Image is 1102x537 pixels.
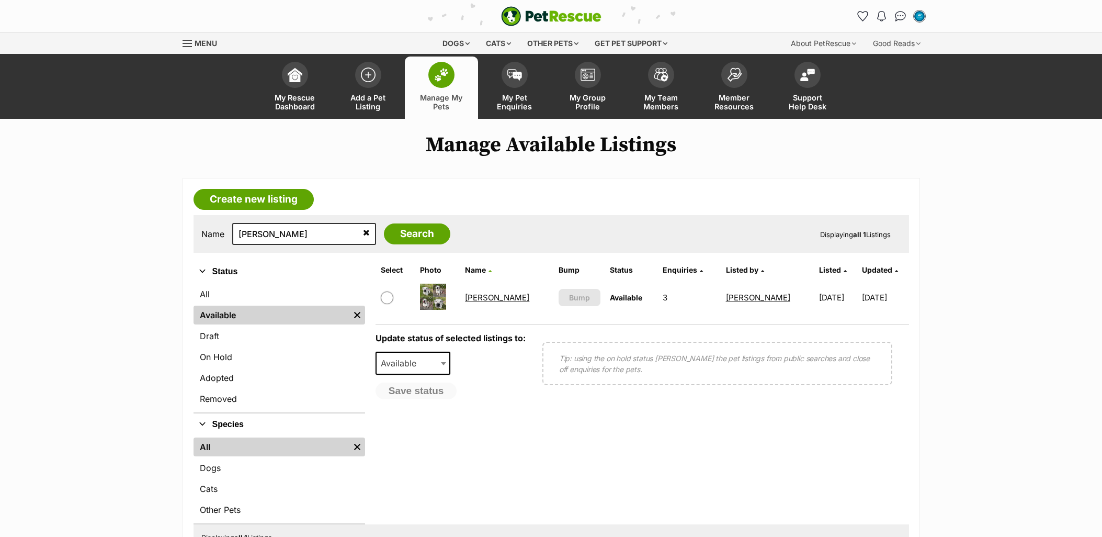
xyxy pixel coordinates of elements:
[501,6,601,26] a: PetRescue
[551,57,624,119] a: My Group Profile
[581,69,595,81] img: group-profile-icon-3fa3cf56718a62981997c0bc7e787c4b2cf8bcc04b72c1350f741eb67cf2f40e.svg
[194,285,365,304] a: All
[895,11,906,21] img: chat-41dd97257d64d25036548639549fe6c8038ab92f7586957e7f3b1b290dea8141.svg
[465,265,486,274] span: Name
[819,265,847,274] a: Listed
[288,68,302,82] img: dashboard-icon-eb2f2d2d3e046f16d808141f083e7271f6b2e854fb5c12c21221c1fb7104beca.svg
[820,230,891,239] span: Displaying Listings
[377,262,415,278] th: Select
[559,289,601,306] button: Bump
[564,93,611,111] span: My Group Profile
[384,223,450,244] input: Search
[862,265,898,274] a: Updated
[877,11,885,21] img: notifications-46538b983faf8c2785f20acdc204bb7945ddae34d4c08c2a6579f10ce5e182be.svg
[663,265,703,274] a: Enquiries
[465,293,529,303] a: [PERSON_NAME]
[624,57,698,119] a: My Team Members
[520,33,586,54] div: Other pets
[783,33,864,54] div: About PetRescue
[554,262,605,278] th: Bump
[855,8,928,25] ul: Account quick links
[478,57,551,119] a: My Pet Enquiries
[892,8,909,25] a: Conversations
[349,438,365,456] a: Remove filter
[194,418,365,431] button: Species
[726,265,764,274] a: Listed by
[377,356,427,371] span: Available
[376,383,457,399] button: Save status
[727,68,742,82] img: member-resources-icon-8e73f808a243e03378d46382f2149f9095a855e16c252ad45f914b54edf8863c.svg
[271,93,319,111] span: My Rescue Dashboard
[201,229,224,239] label: Name
[194,348,365,366] a: On Hold
[194,283,365,412] div: Status
[862,265,892,274] span: Updated
[194,189,314,210] a: Create new listing
[183,33,224,52] a: Menu
[638,93,685,111] span: My Team Members
[195,39,217,48] span: Menu
[873,8,890,25] button: Notifications
[726,265,758,274] span: Listed by
[914,11,925,21] img: Emily Middleton profile pic
[507,69,522,81] img: pet-enquiries-icon-7e3ad2cf08bfb03b45e93fb7055b45f3efa6380592205ae92323e6603595dc1f.svg
[855,8,871,25] a: Favourites
[349,306,365,325] a: Remove filter
[345,93,392,111] span: Add a Pet Listing
[654,68,668,82] img: team-members-icon-5396bd8760b3fe7c0b43da4ab00e1e3bb1a5d9ba89233759b79545d2d3fc5d0d.svg
[194,438,349,456] a: All
[587,33,675,54] div: Get pet support
[853,230,866,239] strong: all 1
[866,33,928,54] div: Good Reads
[332,57,405,119] a: Add a Pet Listing
[258,57,332,119] a: My Rescue Dashboard
[559,353,876,375] p: Tip: using the on hold status [PERSON_NAME] the pet listings from public searches and close off e...
[435,33,477,54] div: Dogs
[784,93,831,111] span: Support Help Desk
[663,265,697,274] span: translation missing: en.admin.listings.index.attributes.enquiries
[726,293,790,303] a: [PERSON_NAME]
[569,292,590,303] span: Bump
[194,368,365,387] a: Adopted
[610,293,642,302] span: Available
[606,262,657,278] th: Status
[465,265,492,274] a: Name
[194,265,365,278] button: Status
[416,262,460,278] th: Photo
[658,279,720,316] td: 3
[911,8,928,25] button: My account
[194,500,365,519] a: Other Pets
[479,33,518,54] div: Cats
[194,389,365,408] a: Removed
[434,68,449,82] img: manage-my-pets-icon-02211641906a0b7f246fdf0571729dbe1e7629f14944591b6c1af311fb30b64b.svg
[771,57,844,119] a: Support Help Desk
[194,306,349,325] a: Available
[819,265,841,274] span: Listed
[194,458,365,477] a: Dogs
[194,435,365,523] div: Species
[194,327,365,345] a: Draft
[418,93,465,111] span: Manage My Pets
[501,6,601,26] img: logo-e224e6f780fb5917bec1dbf3a21bbac754714ae5b6737aabdf751b685950b380.svg
[815,279,861,316] td: [DATE]
[361,68,376,82] img: add-pet-listing-icon-0afa8454b4691262ce3f59096e99ab1cd57d4a30225e0717b998d2c9b9846f56.svg
[711,93,758,111] span: Member Resources
[491,93,538,111] span: My Pet Enquiries
[405,57,478,119] a: Manage My Pets
[698,57,771,119] a: Member Resources
[376,352,451,375] span: Available
[800,69,815,81] img: help-desk-icon-fdf02630f3aa405de69fd3d07c3f3aa587a6932b1a1747fa1d2bba05be0121f9.svg
[862,279,908,316] td: [DATE]
[376,333,526,343] label: Update status of selected listings to:
[194,479,365,498] a: Cats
